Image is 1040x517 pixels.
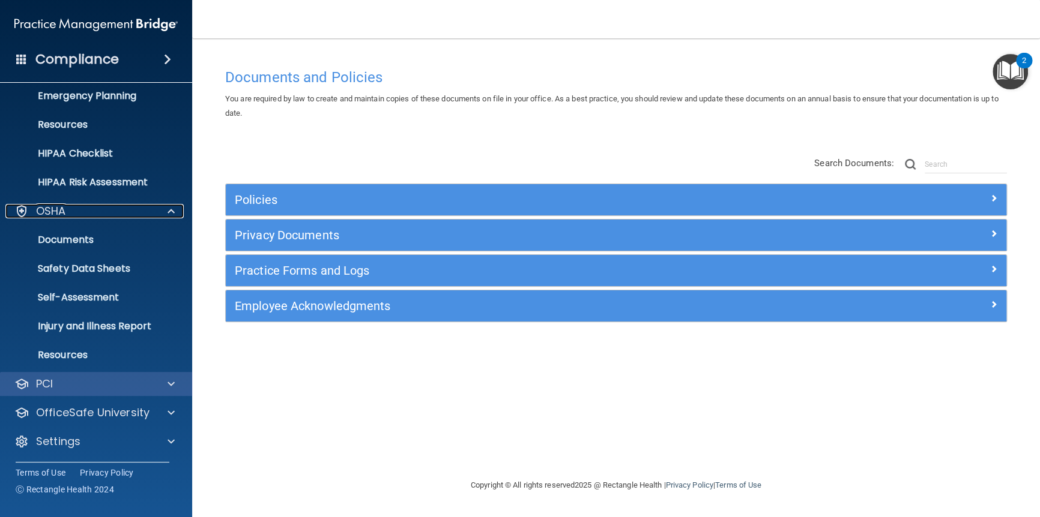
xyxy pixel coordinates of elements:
img: PMB logo [14,13,178,37]
a: Terms of Use [715,480,761,489]
p: PCI [36,377,53,391]
p: Resources [8,119,172,131]
h5: Practice Forms and Logs [235,264,802,277]
p: Settings [36,434,80,449]
p: Resources [8,349,172,361]
h4: Documents and Policies [225,70,1007,85]
h5: Policies [235,193,802,206]
p: OfficeSafe University [36,405,150,420]
a: OSHA [14,204,175,218]
a: Employee Acknowledgments [235,296,997,315]
div: 2 [1022,61,1026,76]
img: ic-search.3b580494.png [905,159,916,170]
button: Open Resource Center, 2 new notifications [993,54,1028,89]
a: Privacy Documents [235,226,997,245]
p: HIPAA Checklist [8,148,172,160]
p: Documents [8,234,172,246]
span: Ⓒ Rectangle Health 2024 [16,483,114,495]
p: Emergency Planning [8,90,172,102]
p: OSHA [36,204,66,218]
h5: Privacy Documents [235,229,802,242]
p: Safety Data Sheets [8,263,172,275]
div: Copyright © All rights reserved 2025 @ Rectangle Health | | [397,466,835,504]
a: PCI [14,377,175,391]
a: Terms of Use [16,467,65,479]
a: Settings [14,434,175,449]
a: Privacy Policy [665,480,713,489]
h4: Compliance [35,51,119,68]
span: You are required by law to create and maintain copies of these documents on file in your office. ... [225,94,998,118]
p: HIPAA Risk Assessment [8,176,172,188]
p: Self-Assessment [8,291,172,303]
a: Policies [235,190,997,209]
h5: Employee Acknowledgments [235,299,802,312]
a: Practice Forms and Logs [235,261,997,280]
a: OfficeSafe University [14,405,175,420]
p: Injury and Illness Report [8,320,172,332]
input: Search [925,155,1007,173]
span: Search Documents: [814,158,894,169]
a: Privacy Policy [80,467,134,479]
